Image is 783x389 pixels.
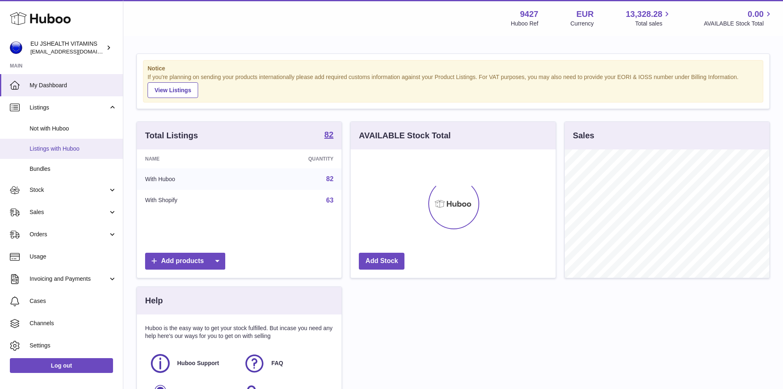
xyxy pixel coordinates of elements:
span: Bundles [30,165,117,173]
strong: EUR [576,9,594,20]
a: 82 [326,175,334,182]
a: Add Stock [359,253,404,270]
th: Name [137,149,247,168]
strong: 82 [324,130,333,139]
span: Channels [30,319,117,327]
span: Orders [30,231,108,238]
div: EU JSHEALTH VITAMINS [30,40,104,56]
th: Quantity [247,149,342,168]
a: Log out [10,358,113,373]
span: Usage [30,253,117,261]
strong: Notice [148,65,759,72]
span: Not with Huboo [30,125,117,133]
div: Currency [571,20,594,28]
span: 0.00 [748,9,764,20]
span: My Dashboard [30,82,117,89]
h3: Help [145,295,163,306]
span: Invoicing and Payments [30,275,108,283]
span: [EMAIL_ADDRESS][DOMAIN_NAME] [30,48,121,55]
div: If you're planning on sending your products internationally please add required customs informati... [148,73,759,98]
h3: Total Listings [145,130,198,141]
p: Huboo is the easy way to get your stock fulfilled. But incase you need any help here's our ways f... [145,324,333,340]
h3: Sales [573,130,594,141]
span: FAQ [271,359,283,367]
a: Add products [145,253,225,270]
a: View Listings [148,82,198,98]
div: Huboo Ref [511,20,538,28]
span: Listings [30,104,108,112]
span: AVAILABLE Stock Total [704,20,773,28]
a: 82 [324,130,333,140]
span: 13,328.28 [626,9,662,20]
span: Stock [30,186,108,194]
span: Total sales [635,20,672,28]
a: 0.00 AVAILABLE Stock Total [704,9,773,28]
a: Huboo Support [149,352,235,375]
span: Settings [30,342,117,349]
img: internalAdmin-9427@internal.huboo.com [10,42,22,54]
span: Sales [30,208,108,216]
td: With Shopify [137,190,247,211]
span: Cases [30,297,117,305]
strong: 9427 [520,9,538,20]
a: FAQ [243,352,329,375]
span: Huboo Support [177,359,219,367]
h3: AVAILABLE Stock Total [359,130,450,141]
td: With Huboo [137,168,247,190]
a: 13,328.28 Total sales [626,9,672,28]
span: Listings with Huboo [30,145,117,153]
a: 63 [326,197,334,204]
